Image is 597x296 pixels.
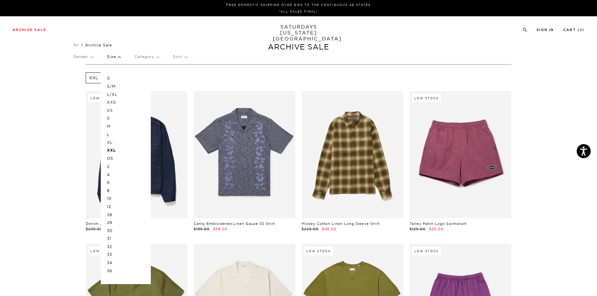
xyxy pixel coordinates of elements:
span: $25.00 [429,227,443,231]
p: M [107,122,145,131]
p: XXS [107,98,145,106]
p: 6 [107,179,145,187]
a: All [73,43,79,47]
p: XS [107,106,145,115]
a: Archive Sale [13,28,46,32]
p: *ALL SALES FINAL* [15,9,582,14]
p: 33 [107,251,145,259]
p: L [107,131,145,139]
div: Low Stock [88,247,117,255]
p: S [107,114,145,122]
span: $39.00 [213,227,227,231]
p: 36 [107,267,145,275]
p: S/M [107,82,145,91]
span: $225.00 [302,227,319,231]
p: 8 [107,187,145,195]
a: Denim Jacket [86,221,113,226]
p: Category [135,49,159,64]
div: Low Stock [412,247,441,255]
p: XL [107,138,145,147]
span: $45.00 [322,227,336,231]
p: OS [107,154,145,163]
a: Mickey Cotton Linen Long Sleeve Shirt [302,221,380,226]
p: 0 [107,74,145,82]
p: 4 [107,171,145,179]
p: 10 [107,195,145,203]
span: $125.00 [410,227,426,231]
div: Low Stock [304,247,333,255]
p: 28 [107,211,145,219]
a: Sign In [537,28,554,32]
p: Sort [173,49,187,64]
p: Size [107,49,120,64]
p: 12 [107,203,145,211]
span: $195.00 [194,227,210,231]
div: Low Stock [412,94,441,102]
p: FREE DOMESTIC SHIPPING OVER $150 TO THE CONTIGUOUS 48 STATES [15,3,582,7]
p: 2 [107,163,145,171]
p: 34 [107,259,145,267]
a: Canty Embroidered Linen Gauze SS Shirt [194,221,275,226]
p: L/XL [107,91,145,99]
p: 29 [107,219,145,227]
p: XXL [107,147,145,155]
p: XXL [89,75,98,80]
a: Talley Patch Logo Swimshort [410,221,467,226]
div: Low Stock [88,94,117,102]
span: $235.00 [86,227,103,231]
small: 0 [580,29,582,32]
span: Archive Sale [85,43,112,47]
a: SATURDAYS[US_STATE][GEOGRAPHIC_DATA] [273,24,324,42]
p: 32 [107,243,145,251]
p: Gender [73,49,93,64]
p: 30 [107,227,145,235]
a: Cart (0) [563,28,584,32]
p: 31 [107,235,145,243]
